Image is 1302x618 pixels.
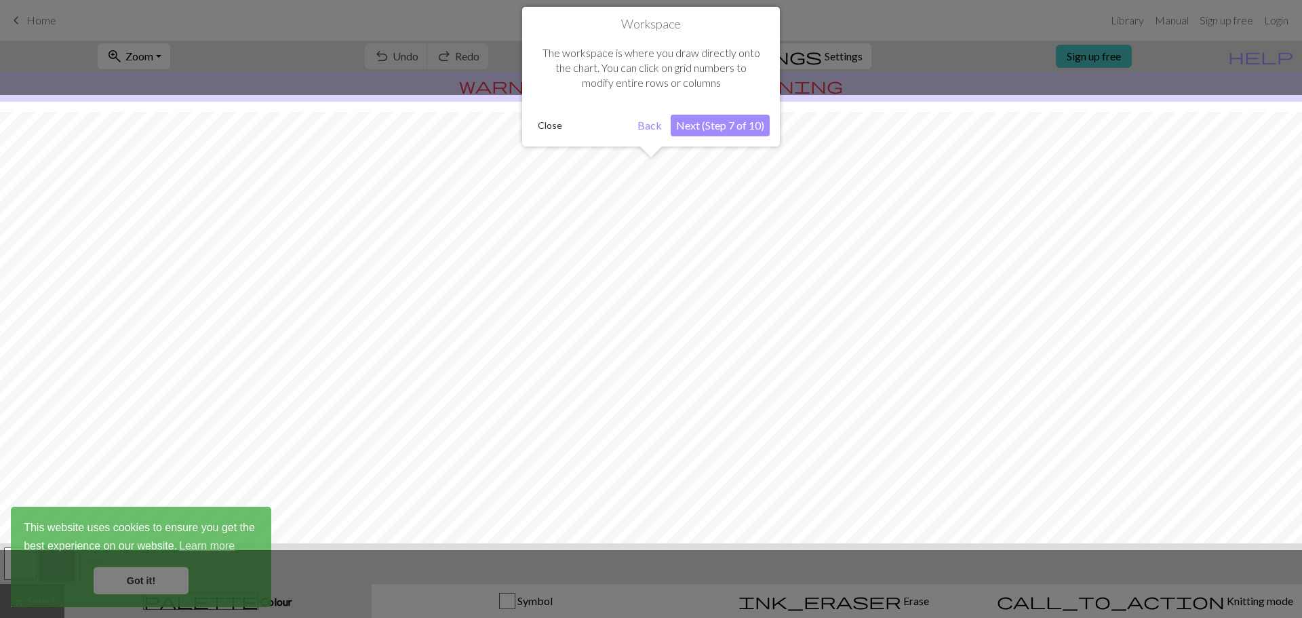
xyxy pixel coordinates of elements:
div: The workspace is where you draw directly onto the chart. You can click on grid numbers to modify ... [532,32,770,104]
button: Back [632,115,667,136]
button: Close [532,115,568,136]
h1: Workspace [532,17,770,32]
div: Workspace [522,7,780,147]
button: Next (Step 7 of 10) [671,115,770,136]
